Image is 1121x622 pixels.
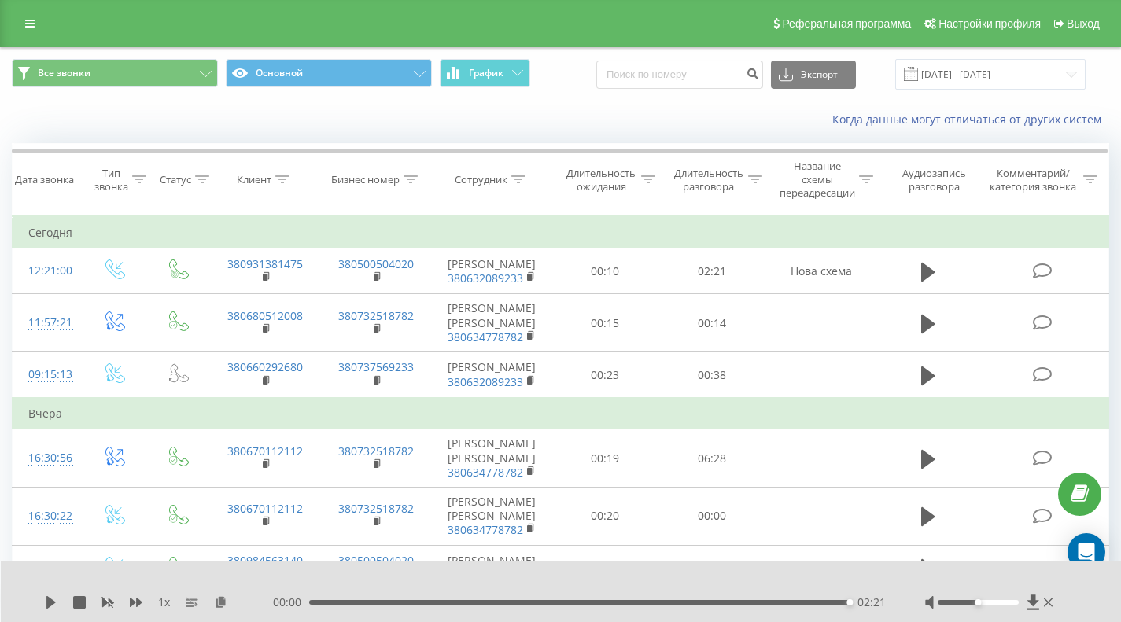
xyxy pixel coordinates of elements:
a: 380680512008 [227,308,303,323]
a: 380984563140 [227,553,303,568]
div: Статус [160,173,191,186]
a: 380634778782 [448,465,523,480]
a: 380737569233 [338,359,414,374]
div: Бизнес номер [331,173,400,186]
a: 380670112112 [227,443,303,458]
span: Настройки профиля [938,17,1041,30]
td: 00:23 [551,352,658,399]
a: 380500504020 [338,553,414,568]
div: 11:57:21 [28,307,65,338]
div: 12:21:00 [28,256,65,286]
span: Реферальная программа [782,17,911,30]
td: [PERSON_NAME] [432,545,551,591]
a: 380732518782 [338,443,414,458]
div: Длительность ожидания [566,167,636,193]
a: 380632089233 [448,271,523,285]
a: 380732518782 [338,308,414,323]
td: 00:19 [551,429,658,488]
span: 1 x [158,594,170,610]
td: 00:20 [551,487,658,545]
a: 380634778782 [448,522,523,537]
div: Accessibility label [975,599,982,605]
div: 16:30:56 [28,443,65,473]
div: Дата звонка [15,173,74,186]
td: 07:05 [658,545,765,591]
button: График [440,59,530,87]
td: Нова схема [765,545,877,591]
a: 380500504020 [338,256,414,271]
a: Когда данные могут отличаться от других систем [832,112,1109,127]
td: Сегодня [13,217,1109,248]
td: Нова схема [765,248,877,294]
td: 02:21 [658,248,765,294]
td: 00:15 [551,545,658,591]
div: Длительность разговора [673,167,744,193]
button: Основной [226,59,432,87]
span: Выход [1067,17,1100,30]
td: [PERSON_NAME] [PERSON_NAME] [432,487,551,545]
td: 06:28 [658,429,765,488]
a: 380670112112 [227,501,303,516]
td: 00:10 [551,248,658,294]
div: 14:45:43 [28,553,65,583]
div: Название схемы переадресации [780,160,855,200]
div: Сотрудник [455,173,507,186]
span: Все звонки [38,67,90,79]
div: Тип звонка [94,167,128,193]
div: Open Intercom Messenger [1068,533,1105,571]
td: 00:14 [658,294,765,352]
span: График [469,68,503,79]
td: [PERSON_NAME] [432,248,551,294]
span: 00:00 [273,594,309,610]
div: 09:15:13 [28,359,65,390]
span: 02:21 [857,594,886,610]
td: [PERSON_NAME] [PERSON_NAME] [432,429,551,488]
div: Клиент [237,173,271,186]
a: 380732518782 [338,501,414,516]
a: 380931381475 [227,256,303,271]
div: Accessibility label [846,599,853,605]
td: 00:38 [658,352,765,399]
td: 00:00 [658,487,765,545]
td: 00:15 [551,294,658,352]
button: Все звонки [12,59,218,87]
td: [PERSON_NAME] [PERSON_NAME] [432,294,551,352]
td: [PERSON_NAME] [432,352,551,399]
div: Комментарий/категория звонка [987,167,1079,193]
a: 380634778782 [448,329,523,344]
div: 16:30:22 [28,501,65,532]
input: Поиск по номеру [596,61,763,89]
a: 380660292680 [227,359,303,374]
td: Вчера [13,398,1109,429]
a: 380632089233 [448,374,523,389]
button: Экспорт [771,61,856,89]
div: Аудиозапись разговора [891,167,976,193]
